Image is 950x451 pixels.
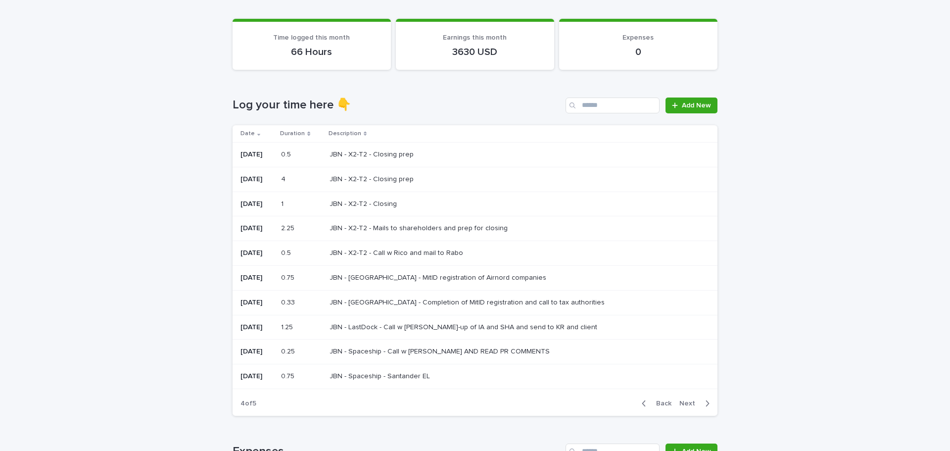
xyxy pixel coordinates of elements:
[330,272,548,282] p: JBN - [GEOGRAPHIC_DATA] - MitID registration of Airnord companies
[280,128,305,139] p: Duration
[233,340,717,364] tr: [DATE]0.250.25 JBN - Spaceship - Call w [PERSON_NAME] AND READ PR COMMENTSJBN - Spaceship - Call ...
[408,46,542,58] p: 3630 USD
[281,272,296,282] p: 0.75
[233,290,717,315] tr: [DATE]0.330.33 JBN - [GEOGRAPHIC_DATA] - Completion of MitID registration and call to tax authori...
[330,173,416,184] p: JBN - X2-T2 - Closing prep
[281,370,296,381] p: 0.75
[240,348,273,356] p: [DATE]
[233,392,264,416] p: 4 of 5
[329,128,361,139] p: Description
[281,321,295,332] p: 1.25
[240,128,255,139] p: Date
[330,222,510,233] p: JBN - X2-T2 - Mails to shareholders and prep for closing
[330,346,552,356] p: JBN - Spaceship - Call w [PERSON_NAME] AND READ PR COMMENTS
[233,364,717,389] tr: [DATE]0.750.75 JBN - Spaceship - Santander ELJBN - Spaceship - Santander EL
[240,150,273,159] p: [DATE]
[233,167,717,192] tr: [DATE]44 JBN - X2-T2 - Closing prepJBN - X2-T2 - Closing prep
[244,46,379,58] p: 66 Hours
[682,102,711,109] span: Add New
[330,297,607,307] p: JBN - [GEOGRAPHIC_DATA] - Completion of MitID registration and call to tax authorities
[622,34,654,41] span: Expenses
[233,98,562,112] h1: Log your time here 👇
[281,297,297,307] p: 0.33
[281,247,293,257] p: 0.5
[330,370,432,381] p: JBN - Spaceship - Santander EL
[281,173,287,184] p: 4
[240,299,273,307] p: [DATE]
[240,200,273,208] p: [DATE]
[330,321,599,332] p: JBN - LastDock - Call w [PERSON_NAME]-up of IA and SHA and send to KR and client
[233,216,717,241] tr: [DATE]2.252.25 JBN - X2-T2 - Mails to shareholders and prep for closingJBN - X2-T2 - Mails to sha...
[273,34,350,41] span: Time logged this month
[571,46,706,58] p: 0
[675,399,717,408] button: Next
[240,323,273,332] p: [DATE]
[650,400,671,407] span: Back
[233,142,717,167] tr: [DATE]0.50.5 JBN - X2-T2 - Closing prepJBN - X2-T2 - Closing prep
[233,315,717,340] tr: [DATE]1.251.25 JBN - LastDock - Call w [PERSON_NAME]-up of IA and SHA and send to KR and clientJB...
[330,149,416,159] p: JBN - X2-T2 - Closing prep
[281,346,297,356] p: 0.25
[233,192,717,216] tr: [DATE]11 JBN - X2-T2 - ClosingJBN - X2-T2 - Closing
[281,149,293,159] p: 0.5
[281,222,296,233] p: 2.25
[330,247,465,257] p: JBN - X2-T2 - Call w Rico and mail to Rabo
[634,399,675,408] button: Back
[233,265,717,290] tr: [DATE]0.750.75 JBN - [GEOGRAPHIC_DATA] - MitID registration of Airnord companiesJBN - [GEOGRAPHIC...
[233,241,717,266] tr: [DATE]0.50.5 JBN - X2-T2 - Call w Rico and mail to RaboJBN - X2-T2 - Call w Rico and mail to Rabo
[665,98,717,113] a: Add New
[240,372,273,381] p: [DATE]
[240,224,273,233] p: [DATE]
[443,34,507,41] span: Earnings this month
[240,249,273,257] p: [DATE]
[240,175,273,184] p: [DATE]
[330,198,399,208] p: JBN - X2-T2 - Closing
[281,198,285,208] p: 1
[679,400,701,407] span: Next
[240,274,273,282] p: [DATE]
[566,98,660,113] input: Search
